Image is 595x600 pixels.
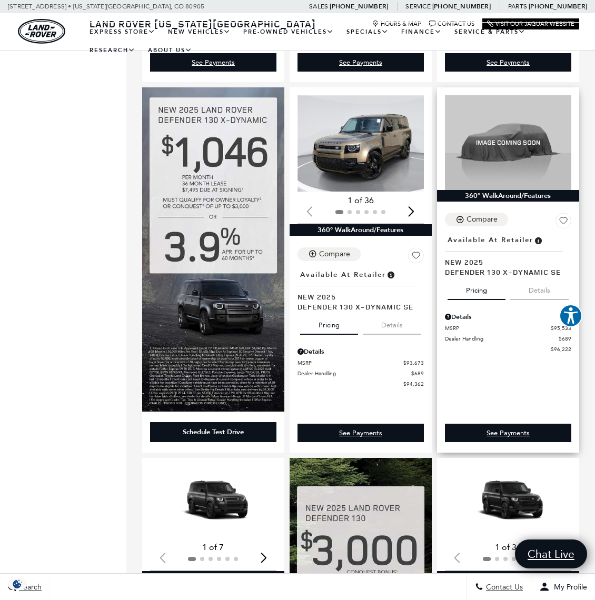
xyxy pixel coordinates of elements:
[300,269,386,281] span: Available at Retailer
[559,304,582,329] aside: Accessibility Help Desk
[403,359,424,367] span: $93,673
[150,53,276,72] div: undefined - Defender 130 X-Dynamic SE
[448,277,505,300] button: pricing tab
[448,23,532,41] a: Service & Parts
[515,539,587,568] a: Chat Live
[372,21,421,27] a: Hours & Map
[297,302,416,312] span: Defender 130 X-Dynamic SE
[445,345,571,353] a: $96,222
[429,21,474,27] a: Contact Us
[551,345,571,353] span: $96,222
[559,335,571,343] span: $689
[300,312,358,335] button: pricing tab
[150,466,279,538] img: 2025 LAND ROVER Defender 130 400PS X-Dynamic SE 1
[508,3,527,10] span: Parts
[83,17,322,30] a: Land Rover [US_STATE][GEOGRAPHIC_DATA]
[5,578,29,589] div: Privacy Settings
[340,23,395,41] a: Specials
[445,95,571,190] img: 2025 LAND ROVER Defender 130 X-Dynamic SE
[445,324,571,332] a: MSRP $95,533
[150,422,276,442] div: Schedule Test Drive
[297,95,427,192] img: 2025 LAND ROVER Defender 130 X-Dynamic SE 1
[487,21,574,27] a: Visit Our Jaguar Website
[83,23,579,59] nav: Main Navigation
[8,3,204,10] a: [STREET_ADDRESS] • [US_STATE][GEOGRAPHIC_DATA], CO 80905
[445,335,559,343] span: Dealer Handling
[432,2,491,11] a: [PHONE_NUMBER]
[297,424,424,442] div: undefined - Defender 130 X-Dynamic SE
[297,53,424,72] a: See Payments
[551,324,571,332] span: $95,533
[237,23,340,41] a: Pre-Owned Vehicles
[445,424,571,442] div: undefined - Defender 130 X-Dynamic SE
[290,224,432,236] div: 360° WalkAround/Features
[297,292,416,302] span: New 2025
[405,3,430,10] span: Service
[395,23,448,41] a: Finance
[297,247,361,261] button: Compare Vehicle
[83,23,162,41] a: EXPRESS STORE
[408,247,424,267] button: Save Vehicle
[437,571,579,583] div: 360° WalkAround/Features
[448,234,533,246] span: Available at Retailer
[533,234,543,246] span: Vehicle is in stock and ready for immediate delivery. Due to demand, availability is subject to c...
[437,190,579,202] div: 360° WalkAround/Features
[183,427,244,437] div: Schedule Test Drive
[150,466,279,538] div: 1 / 2
[90,17,316,30] span: Land Rover [US_STATE][GEOGRAPHIC_DATA]
[445,324,551,332] span: MSRP
[550,583,587,592] span: My Profile
[297,369,424,377] a: Dealer Handling $689
[531,574,595,600] button: Open user profile menu
[319,249,350,259] div: Compare
[529,2,587,11] a: [PHONE_NUMBER]
[510,277,569,300] button: details tab
[297,195,424,206] div: 1 of 36
[330,2,388,11] a: [PHONE_NUMBER]
[297,359,424,367] a: MSRP $93,673
[403,380,424,388] span: $94,362
[309,3,328,10] span: Sales
[445,257,563,267] span: New 2025
[297,267,424,312] a: Available at RetailerNew 2025Defender 130 X-Dynamic SE
[411,369,424,377] span: $689
[483,583,523,592] span: Contact Us
[445,335,571,343] a: Dealer Handling $689
[363,312,421,335] button: details tab
[297,424,424,442] a: See Payments
[297,359,403,367] span: MSRP
[445,466,574,538] img: 2025 LAND ROVER Defender 130 V8 1
[445,53,571,72] div: undefined - Defender 130 400PS S
[445,312,571,322] div: Pricing Details - Defender 130 X-Dynamic SE
[445,542,571,553] div: 1 of 36
[297,95,427,192] div: 1 / 2
[297,347,424,356] div: Pricing Details - Defender 130 X-Dynamic SE
[559,304,582,327] button: Explore your accessibility options
[18,19,65,44] img: Land Rover
[142,571,284,583] div: Features
[150,542,276,553] div: 1 of 7
[556,213,571,233] button: Save Vehicle
[404,199,419,223] div: Next slide
[467,215,498,224] div: Compare
[150,53,276,72] a: See Payments
[445,424,571,442] a: See Payments
[445,466,574,538] div: 1 / 2
[257,546,271,569] div: Next slide
[297,380,424,388] a: $94,362
[445,267,563,277] span: Defender 130 X-Dynamic SE
[142,41,199,59] a: About Us
[162,23,237,41] a: New Vehicles
[445,233,571,277] a: Available at RetailerNew 2025Defender 130 X-Dynamic SE
[297,369,411,377] span: Dealer Handling
[83,41,142,59] a: Research
[445,213,508,226] button: Compare Vehicle
[445,53,571,72] a: See Payments
[386,269,395,281] span: Vehicle is in stock and ready for immediate delivery. Due to demand, availability is subject to c...
[522,547,580,561] span: Chat Live
[18,19,65,44] a: land-rover
[297,53,424,72] div: undefined - Defender 130 S 300PS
